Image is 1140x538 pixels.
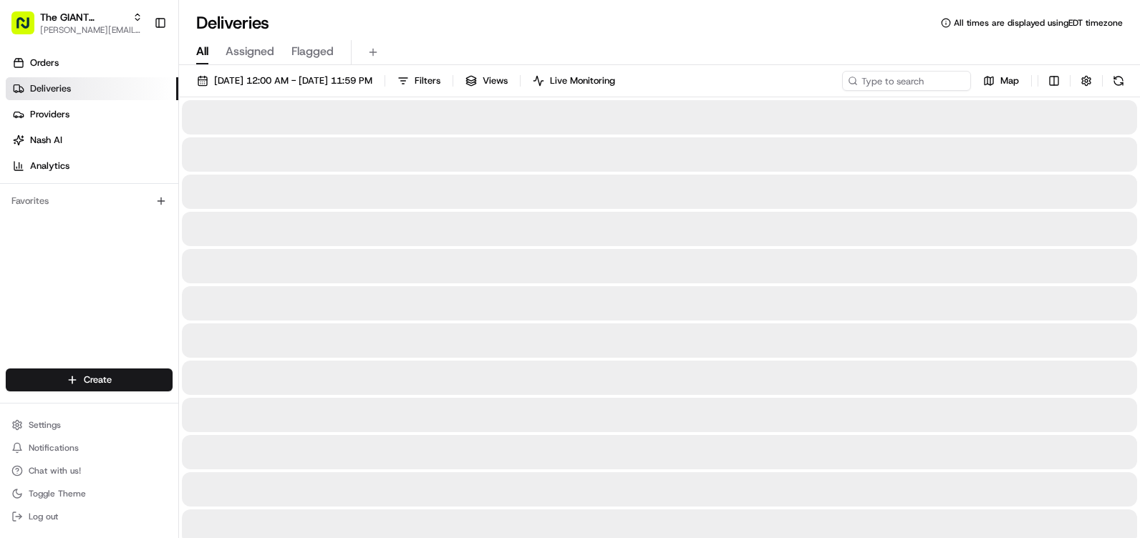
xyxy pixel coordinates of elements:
span: All times are displayed using EDT timezone [954,17,1123,29]
span: Deliveries [30,82,71,95]
span: Orders [30,57,59,69]
span: [DATE] 12:00 AM - [DATE] 11:59 PM [214,74,372,87]
span: Flagged [291,43,334,60]
span: Notifications [29,442,79,454]
span: Assigned [226,43,274,60]
button: Create [6,368,173,391]
button: Live Monitoring [526,71,622,91]
span: Analytics [30,160,69,172]
div: Favorites [6,190,173,212]
span: Toggle Theme [29,488,86,499]
button: The GIANT Company [40,10,127,24]
span: Nash AI [30,134,62,147]
button: Chat with us! [6,461,173,481]
span: Chat with us! [29,465,81,476]
span: Filters [415,74,440,87]
span: Live Monitoring [550,74,615,87]
button: The GIANT Company[PERSON_NAME][EMAIL_ADDRESS][DOMAIN_NAME] [6,6,148,40]
input: Type to search [842,71,971,91]
button: Views [459,71,514,91]
button: Log out [6,507,173,527]
span: Map [1000,74,1019,87]
span: Providers [30,108,69,121]
button: Refresh [1108,71,1129,91]
a: Analytics [6,155,178,177]
button: Filters [391,71,447,91]
button: [DATE] 12:00 AM - [DATE] 11:59 PM [190,71,379,91]
button: Notifications [6,438,173,458]
button: [PERSON_NAME][EMAIL_ADDRESS][DOMAIN_NAME] [40,24,142,36]
h1: Deliveries [196,11,269,34]
span: Views [483,74,508,87]
button: Map [977,71,1025,91]
a: Providers [6,103,178,126]
span: Create [84,373,112,386]
a: Deliveries [6,77,178,100]
span: All [196,43,208,60]
button: Settings [6,415,173,435]
button: Toggle Theme [6,484,173,504]
span: Settings [29,419,61,431]
a: Orders [6,52,178,74]
a: Nash AI [6,129,178,152]
span: Log out [29,511,58,522]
